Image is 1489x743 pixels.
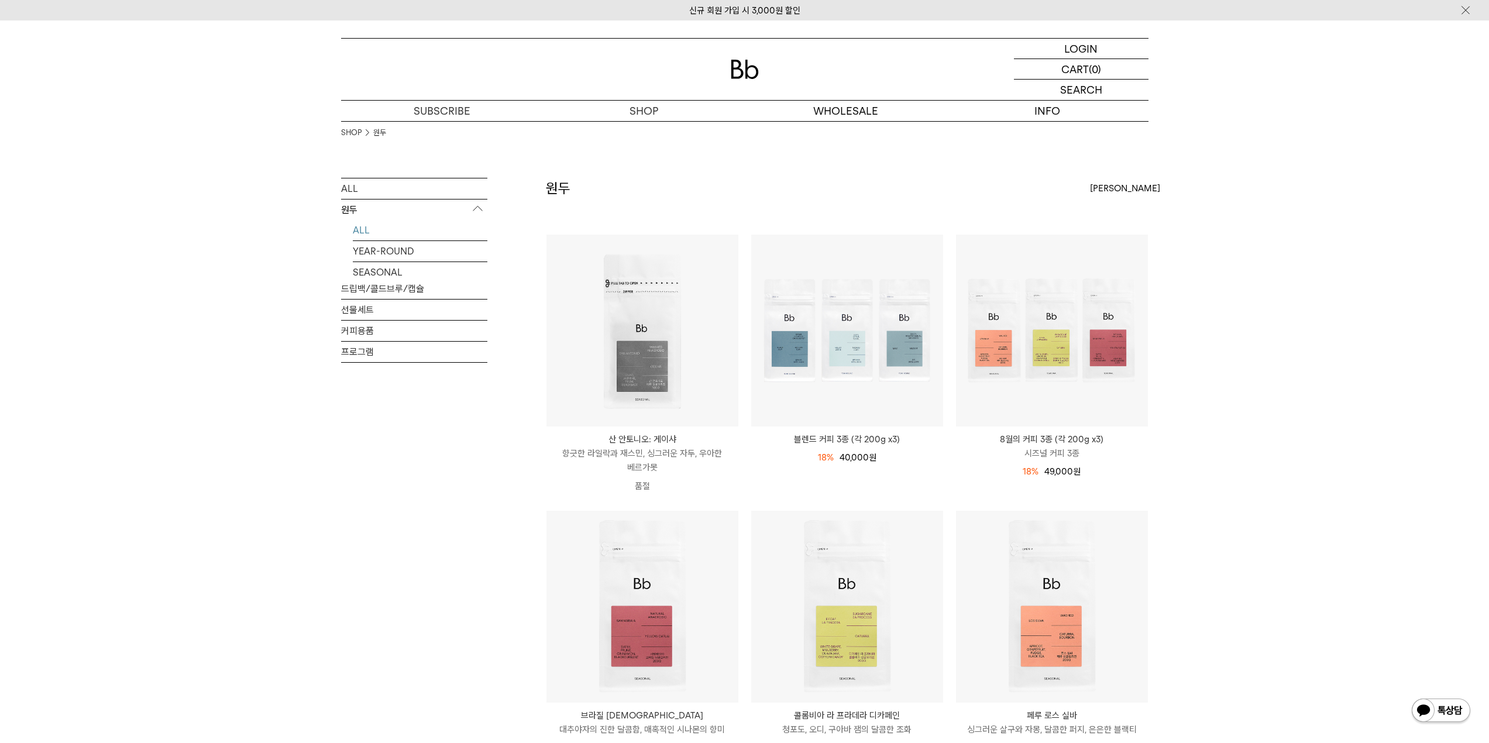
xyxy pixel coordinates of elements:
a: ALL [341,178,487,199]
p: 페루 로스 실바 [956,708,1148,723]
p: 품절 [546,474,738,498]
p: 콜롬비아 라 프라데라 디카페인 [751,708,943,723]
a: 산 안토니오: 게이샤 향긋한 라일락과 재스민, 싱그러운 자두, 우아한 베르가못 [546,432,738,474]
p: 청포도, 오디, 구아바 잼의 달콤한 조화 [751,723,943,737]
span: 원 [1073,466,1081,477]
img: 페루 로스 실바 [956,511,1148,703]
span: 49,000 [1044,466,1081,477]
p: SEARCH [1060,80,1102,100]
a: YEAR-ROUND [353,241,487,262]
p: (0) [1089,59,1101,79]
p: INFO [947,101,1148,121]
a: 원두 [373,127,386,139]
img: 8월의 커피 3종 (각 200g x3) [956,235,1148,426]
img: 로고 [731,60,759,79]
span: 원 [869,452,876,463]
a: 브라질 [DEMOGRAPHIC_DATA] 대추야자의 진한 달콤함, 매혹적인 시나몬의 향미 [546,708,738,737]
a: SUBSCRIBE [341,101,543,121]
a: LOGIN [1014,39,1148,59]
span: [PERSON_NAME] [1090,181,1160,195]
p: 향긋한 라일락과 재스민, 싱그러운 자두, 우아한 베르가못 [546,446,738,474]
span: 40,000 [840,452,876,463]
img: 브라질 사맘바이아 [546,511,738,703]
img: 콜롬비아 라 프라데라 디카페인 [751,511,943,703]
p: 대추야자의 진한 달콤함, 매혹적인 시나몬의 향미 [546,723,738,737]
p: 브라질 [DEMOGRAPHIC_DATA] [546,708,738,723]
div: 18% [1023,465,1038,479]
a: SHOP [543,101,745,121]
a: 선물세트 [341,300,487,320]
img: 블렌드 커피 3종 (각 200g x3) [751,235,943,426]
div: 18% [818,450,834,465]
p: 8월의 커피 3종 (각 200g x3) [956,432,1148,446]
img: 산 안토니오: 게이샤 [546,235,738,426]
a: ALL [353,220,487,240]
p: 시즈널 커피 3종 [956,446,1148,460]
a: 프로그램 [341,342,487,362]
a: CART (0) [1014,59,1148,80]
a: 8월의 커피 3종 (각 200g x3) 시즈널 커피 3종 [956,432,1148,460]
a: SEASONAL [353,262,487,283]
p: WHOLESALE [745,101,947,121]
a: 페루 로스 실바 싱그러운 살구와 자몽, 달콤한 퍼지, 은은한 블랙티 [956,708,1148,737]
img: 카카오톡 채널 1:1 채팅 버튼 [1411,697,1471,725]
p: 산 안토니오: 게이샤 [546,432,738,446]
p: LOGIN [1064,39,1098,59]
a: 블렌드 커피 3종 (각 200g x3) [751,432,943,446]
a: 드립백/콜드브루/캡슐 [341,278,487,299]
p: 싱그러운 살구와 자몽, 달콤한 퍼지, 은은한 블랙티 [956,723,1148,737]
a: 커피용품 [341,321,487,341]
a: 신규 회원 가입 시 3,000원 할인 [689,5,800,16]
p: CART [1061,59,1089,79]
a: 콜롬비아 라 프라데라 디카페인 청포도, 오디, 구아바 잼의 달콤한 조화 [751,708,943,737]
a: SHOP [341,127,362,139]
h2: 원두 [546,178,570,198]
p: 원두 [341,199,487,221]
